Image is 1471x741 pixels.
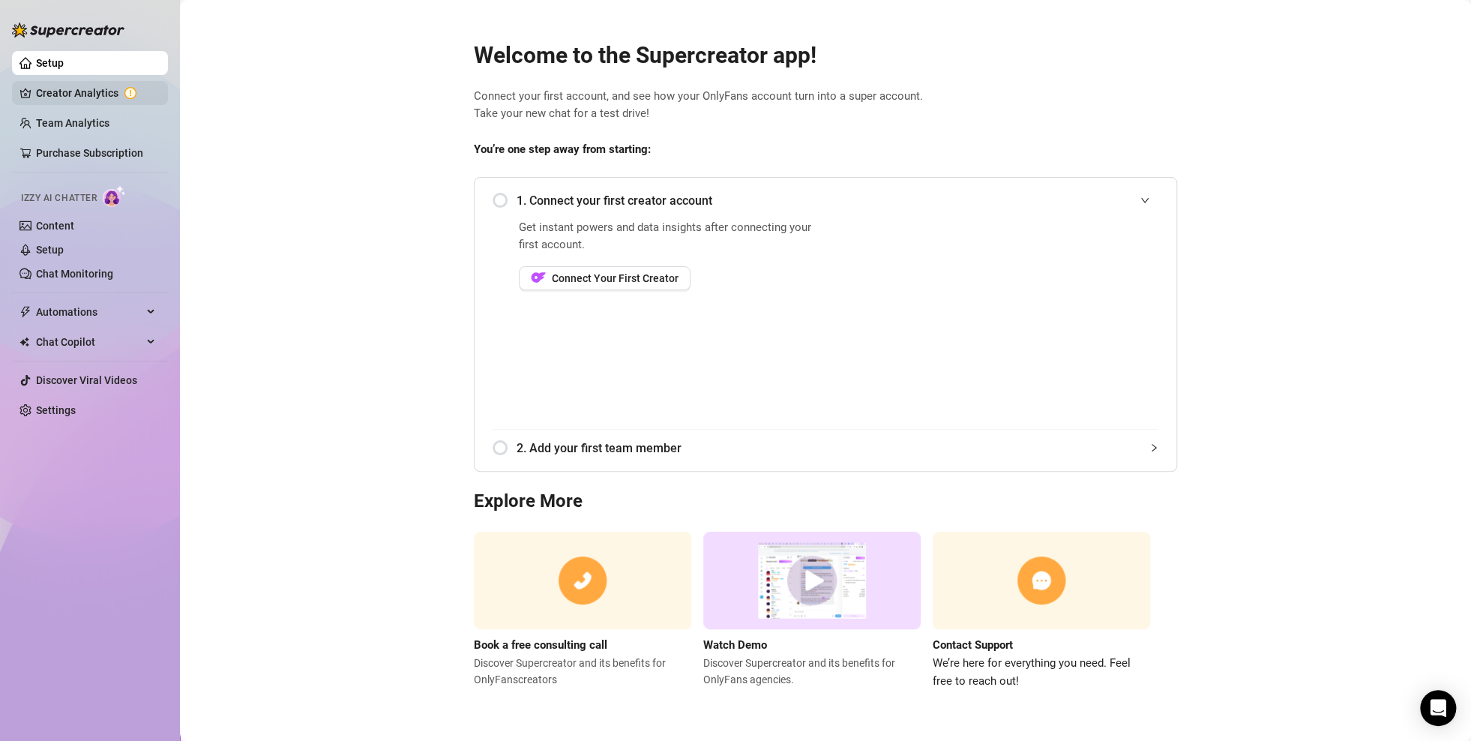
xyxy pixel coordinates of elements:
span: Discover Supercreator and its benefits for OnlyFans agencies. [703,655,921,688]
img: supercreator demo [703,532,921,630]
a: Watch DemoDiscover Supercreator and its benefits for OnlyFans agencies. [703,532,921,690]
strong: Book a free consulting call [474,638,607,652]
h3: Explore More [474,490,1177,514]
img: contact support [933,532,1150,630]
span: We’re here for everything you need. Feel free to reach out! [933,655,1150,690]
iframe: Add Creators [858,219,1158,411]
span: Izzy AI Chatter [21,191,97,205]
div: Open Intercom Messenger [1420,690,1456,726]
strong: Watch Demo [703,638,767,652]
img: logo-BBDzfeDw.svg [12,22,124,37]
span: Connect your first account, and see how your OnlyFans account turn into a super account. Take you... [474,88,1177,123]
strong: Contact Support [933,638,1013,652]
a: Content [36,220,74,232]
h2: Welcome to the Supercreator app! [474,41,1177,70]
a: Book a free consulting callDiscover Supercreator and its benefits for OnlyFanscreators [474,532,691,690]
img: Chat Copilot [19,337,29,347]
a: Discover Viral Videos [36,374,137,386]
div: 1. Connect your first creator account [493,182,1158,219]
span: 1. Connect your first creator account [517,191,1158,210]
a: Purchase Subscription [36,147,143,159]
span: Connect Your First Creator [552,272,679,284]
img: OF [531,270,546,285]
span: expanded [1140,196,1149,205]
img: consulting call [474,532,691,630]
span: collapsed [1149,443,1158,452]
span: Automations [36,300,142,324]
span: Discover Supercreator and its benefits for OnlyFans creators [474,655,691,688]
img: AI Chatter [103,185,126,207]
a: OFConnect Your First Creator [519,266,821,290]
span: Get instant powers and data insights after connecting your first account. [519,219,821,254]
span: Chat Copilot [36,330,142,354]
a: Team Analytics [36,117,109,129]
a: Setup [36,244,64,256]
a: Chat Monitoring [36,268,113,280]
span: 2. Add your first team member [517,439,1158,457]
div: 2. Add your first team member [493,430,1158,466]
button: OFConnect Your First Creator [519,266,691,290]
a: Creator Analytics exclamation-circle [36,81,156,105]
a: Settings [36,404,76,416]
span: thunderbolt [19,306,31,318]
strong: You’re one step away from starting: [474,142,651,156]
a: Setup [36,57,64,69]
